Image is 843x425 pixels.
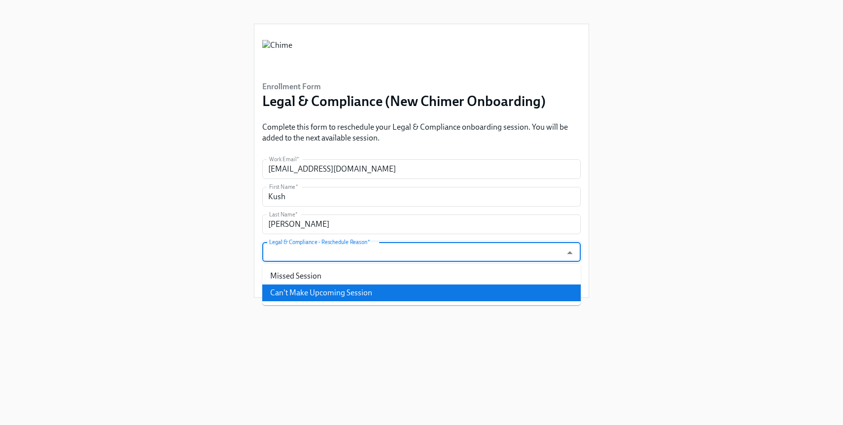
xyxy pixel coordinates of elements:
li: Missed Session [262,268,581,284]
img: Chime [262,40,292,70]
li: Can't Make Upcoming Session [262,284,581,301]
h6: Enrollment Form [262,81,546,92]
h3: Legal & Compliance (New Chimer Onboarding) [262,92,546,110]
p: Complete this form to reschedule your Legal & Compliance onboarding session. You will be added to... [262,122,581,143]
button: Close [562,245,577,260]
